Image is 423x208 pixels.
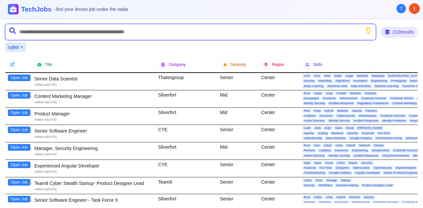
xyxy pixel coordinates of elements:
div: Content Marketing Manager [34,93,153,100]
div: Center [258,142,300,160]
span: Infrastructure [338,97,359,100]
span: Network [348,195,361,199]
div: 210 results [381,27,418,37]
span: Startup [372,144,385,147]
span: Cybersecurity [302,136,323,140]
span: Network [349,92,362,95]
div: Center [258,177,300,194]
span: Insurance [333,149,349,152]
div: Added on [DATE] [34,100,153,104]
button: Remove cyber filter [20,44,23,50]
span: Unity [325,92,334,95]
img: User avatar [409,3,420,14]
div: Senior Data Scientist [34,75,153,82]
span: Hybrid [335,195,346,199]
span: Sales [333,74,343,78]
span: Optimization [352,166,371,170]
span: Identity Security [327,154,351,158]
span: Innovation [352,79,369,83]
span: Skills [313,62,322,67]
span: Infrastructure [351,201,371,204]
span: Technical Lead [326,84,348,88]
span: Lead [302,126,312,130]
div: Added on [DATE] [34,83,153,87]
span: Llms [313,74,322,78]
span: Hybrid [323,109,334,113]
span: Security [302,79,316,83]
div: Senior [217,177,259,194]
div: Senior [217,73,259,90]
span: Financial [361,132,375,135]
span: Ciso [313,144,321,147]
span: Full Time [376,132,391,135]
span: [PERSON_NAME] [356,126,383,130]
span: Identity Security [302,102,326,105]
span: Gdpr [302,161,312,165]
div: Center [258,73,300,90]
span: Algorithms [334,79,351,83]
span: Decision-making [335,184,360,187]
div: Center [258,125,300,142]
span: Implementation [394,166,417,170]
button: Open Job [8,144,30,151]
span: Identity Security [327,119,351,123]
button: Open Job [8,109,30,116]
span: Region [272,62,284,67]
span: [GEOGRAPHIC_DATA] [387,74,421,78]
span: Cyber [302,179,313,182]
span: Cybersecurity [335,114,356,118]
span: Cyber [313,92,323,95]
span: Machine Learning [373,84,400,88]
div: Mid [217,108,259,125]
span: Customer Success [372,201,400,204]
span: Startup [363,195,375,199]
span: Company [169,62,185,67]
span: Security [302,184,316,187]
span: Analytics [318,201,332,204]
button: About Techjobs [397,4,406,13]
span: Customer Stories [389,97,415,100]
span: ? [400,5,403,12]
span: Legal [344,74,354,78]
div: Added on [DATE] [34,152,153,157]
div: Silverfort [155,108,217,125]
span: Financial [302,166,317,170]
span: Senior Frontend Engineer [382,171,419,175]
div: Senior Software Engineer - Task Force X [34,197,153,203]
span: Infrastructure [358,114,378,118]
span: Regulatory Compliance [356,102,390,105]
div: Senior Software Engineer [34,128,153,134]
span: Engineering [351,149,369,152]
button: Open Job [8,196,30,202]
span: Expert [347,161,359,165]
span: Troubleshooting [302,171,326,175]
button: Show search tips [365,27,372,34]
span: Incident Response [352,119,380,123]
button: Open Job [8,92,30,99]
span: Campaigns [302,97,320,100]
span: Mysql [345,126,355,130]
div: Center [258,160,300,177]
button: Open Job [8,179,30,186]
span: Rust [302,195,311,199]
span: Cybersecurity [372,166,393,170]
span: Startup [351,109,363,113]
span: Analytics [302,114,317,118]
div: Center [258,108,300,125]
span: Prototyping [390,79,407,83]
button: Open Job [8,74,30,81]
span: Partners [364,92,377,95]
div: Thalesgroup [155,73,217,90]
div: Silverfort [155,142,217,160]
span: Customer Success [392,149,420,152]
span: Cloud Environments [381,154,410,158]
span: Java [313,126,322,130]
span: Growth [335,92,347,95]
span: Data Scientists [350,84,372,88]
span: Incident Response [327,102,355,105]
span: Unity [325,195,334,199]
div: Mid [217,90,259,107]
span: Saas [334,126,343,130]
span: Rust [302,92,311,95]
div: Product Manager [34,110,153,117]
